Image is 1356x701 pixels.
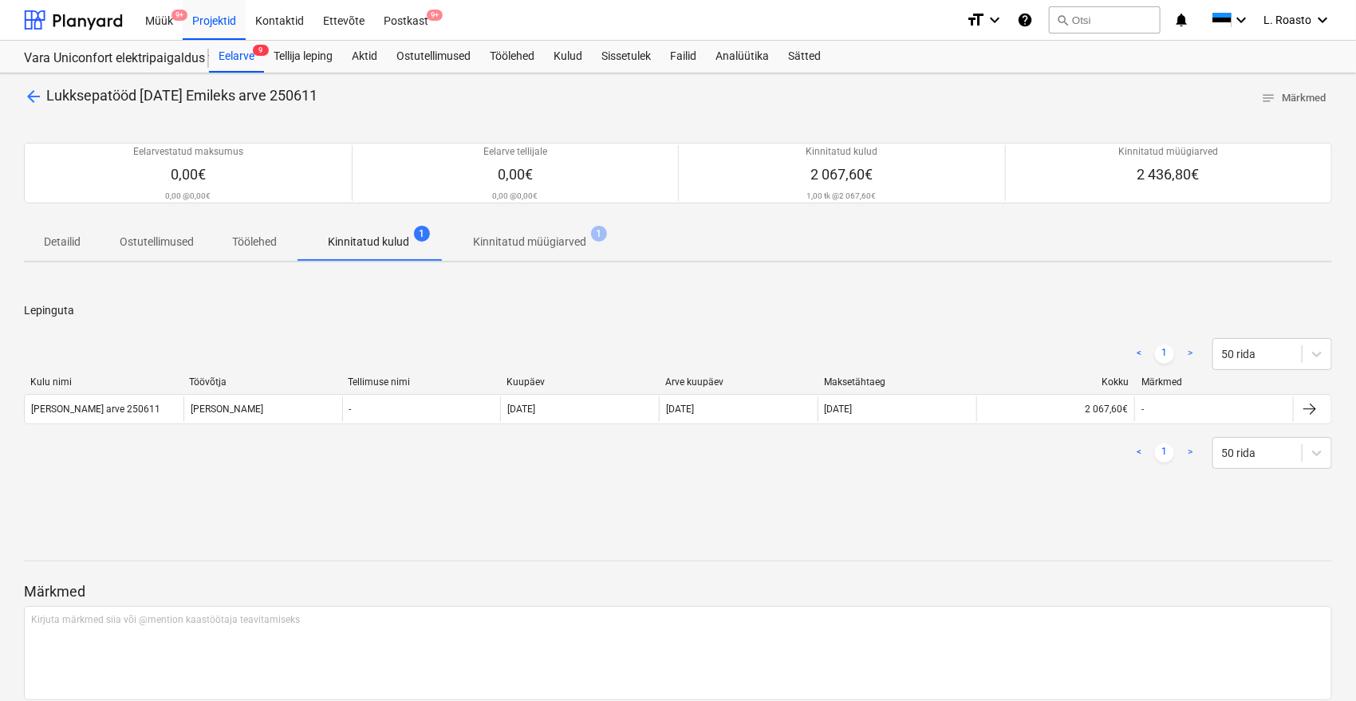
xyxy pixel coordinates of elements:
a: Kulud [544,41,592,73]
a: Töölehed [480,41,544,73]
a: Sätted [779,41,830,73]
p: 0,00 @ 0,00€ [492,191,538,201]
p: Kinnitatud kulud [328,234,409,250]
a: Next page [1181,443,1200,463]
p: Eelarvestatud maksumus [133,145,243,159]
i: notifications [1173,10,1189,30]
a: Tellija leping [264,41,342,73]
p: Eelarve tellijale [483,145,547,159]
a: Next page [1181,345,1200,364]
button: Otsi [1049,6,1161,33]
p: Kinnitatud kulud [806,145,877,159]
div: Kokku [983,376,1129,388]
p: Kinnitatud müügiarved [473,234,586,250]
span: Märkmed [1261,89,1326,108]
p: Detailid [43,234,81,250]
span: 9+ [171,10,187,21]
a: Previous page [1129,345,1149,364]
p: Märkmed [24,582,1332,601]
div: Eelarve [209,41,264,73]
span: 2 067,60€ [810,166,873,183]
p: Ostutellimused [120,234,194,250]
div: Tellimuse nimi [348,376,494,388]
i: format_size [966,10,985,30]
button: Märkmed [1255,86,1332,111]
a: Sissetulek [592,41,660,73]
div: [PERSON_NAME] arve 250611 [31,404,160,415]
span: 0,00€ [498,166,533,183]
i: keyboard_arrow_down [985,10,1004,30]
span: 1 [414,226,430,242]
p: Töölehed [232,234,277,250]
a: Ostutellimused [387,41,480,73]
div: 2 067,60€ [976,396,1135,422]
a: Aktid [342,41,387,73]
a: Previous page [1129,443,1149,463]
p: Kinnitatud müügiarved [1118,145,1218,159]
span: search [1056,14,1069,26]
a: Failid [660,41,706,73]
div: [DATE] [825,404,853,415]
span: 9+ [427,10,443,21]
div: [DATE] [666,404,694,415]
span: 9 [253,45,269,56]
p: Lepinguta [24,302,1332,319]
i: keyboard_arrow_down [1232,10,1251,30]
div: Vara Uniconfort elektripaigaldus v1 [24,50,190,67]
a: Page 1 is your current page [1155,443,1174,463]
div: Kulu nimi [30,376,176,388]
span: 2 436,80€ [1137,166,1200,183]
i: Abikeskus [1017,10,1033,30]
span: notes [1261,91,1275,105]
div: [DATE] [507,404,535,415]
span: 0,00€ [171,166,206,183]
div: [PERSON_NAME] [183,396,342,422]
a: Analüütika [706,41,779,73]
span: Lukksepatööd 15.06.2025 Emileks arve 250611 [46,87,317,104]
p: 0,00 @ 0,00€ [165,191,211,201]
a: Page 1 is your current page [1155,345,1174,364]
div: Maksetähtaeg [824,376,970,388]
span: arrow_back [24,87,43,106]
div: Kuupäev [507,376,652,388]
span: 1 [591,226,607,242]
a: Eelarve9 [209,41,264,73]
div: - [349,404,352,415]
i: keyboard_arrow_down [1313,10,1332,30]
div: Töövõtja [189,376,335,388]
div: - [1141,404,1144,415]
p: 1,00 tk @ 2 067,60€ [807,191,877,201]
div: Arve kuupäev [665,376,811,388]
div: Märkmed [1141,376,1287,388]
span: L. Roasto [1263,14,1311,26]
